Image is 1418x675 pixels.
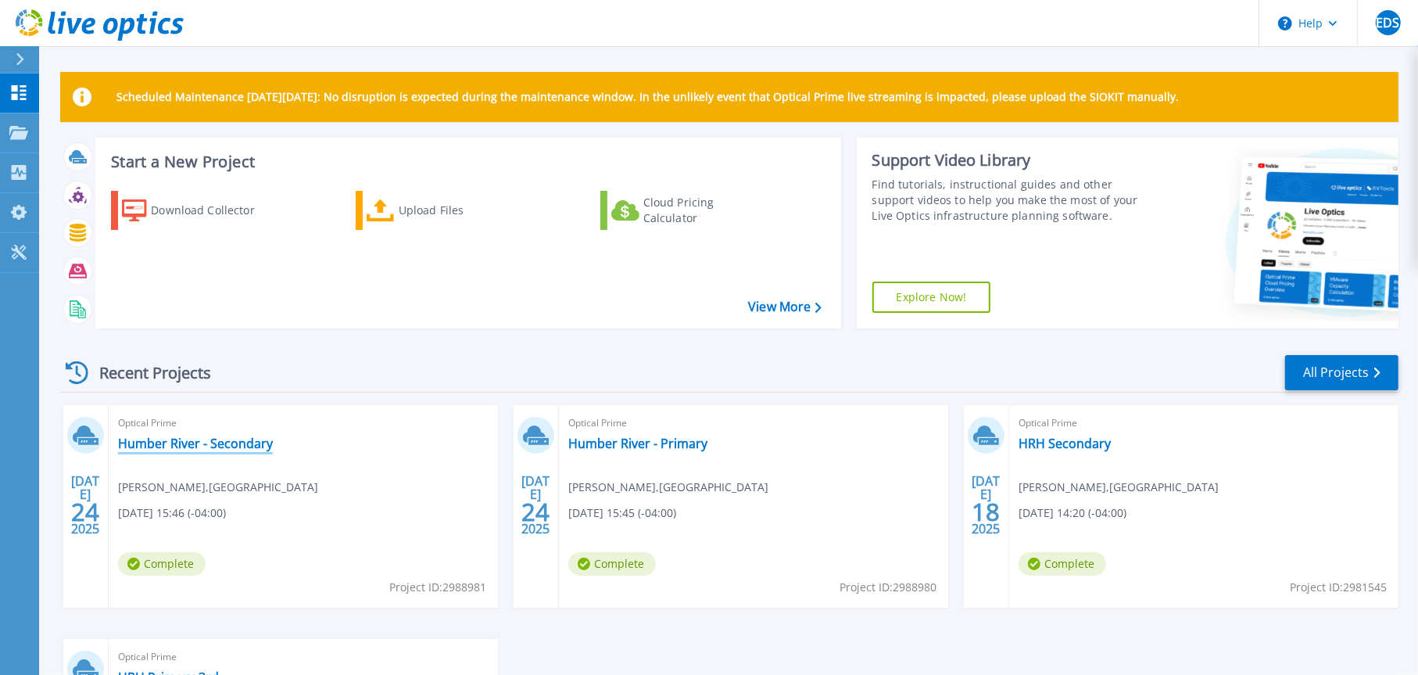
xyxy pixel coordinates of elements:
[971,476,1001,533] div: [DATE] 2025
[70,476,100,533] div: [DATE] 2025
[568,504,676,522] span: [DATE] 15:45 (-04:00)
[151,195,276,226] div: Download Collector
[116,91,1179,103] p: Scheduled Maintenance [DATE][DATE]: No disruption is expected during the maintenance window. In t...
[1019,415,1389,432] span: Optical Prime
[118,504,226,522] span: [DATE] 15:46 (-04:00)
[118,415,489,432] span: Optical Prime
[111,153,821,171] h3: Start a New Project
[399,195,524,226] div: Upload Files
[872,282,991,313] a: Explore Now!
[111,191,285,230] a: Download Collector
[389,579,486,596] span: Project ID: 2988981
[356,191,530,230] a: Upload Files
[872,150,1148,171] div: Support Video Library
[60,354,232,392] div: Recent Projects
[840,579,936,596] span: Project ID: 2988980
[521,505,550,519] span: 24
[1290,579,1387,596] span: Project ID: 2981545
[118,479,318,496] span: [PERSON_NAME] , [GEOGRAPHIC_DATA]
[1019,552,1106,576] span: Complete
[118,436,273,451] a: Humber River - Secondary
[568,415,939,432] span: Optical Prime
[1376,16,1399,29] span: EDS
[118,648,489,666] span: Optical Prime
[1285,355,1398,390] a: All Projects
[118,552,206,576] span: Complete
[71,505,99,519] span: 24
[1019,479,1219,496] span: [PERSON_NAME] , [GEOGRAPHIC_DATA]
[521,476,550,533] div: [DATE] 2025
[643,195,768,226] div: Cloud Pricing Calculator
[872,177,1148,224] div: Find tutorials, instructional guides and other support videos to help you make the most of your L...
[568,479,768,496] span: [PERSON_NAME] , [GEOGRAPHIC_DATA]
[972,505,1000,519] span: 18
[1019,504,1126,522] span: [DATE] 14:20 (-04:00)
[568,552,656,576] span: Complete
[748,300,821,314] a: View More
[600,191,775,230] a: Cloud Pricing Calculator
[568,436,707,451] a: Humber River - Primary
[1019,436,1111,451] a: HRH Secondary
